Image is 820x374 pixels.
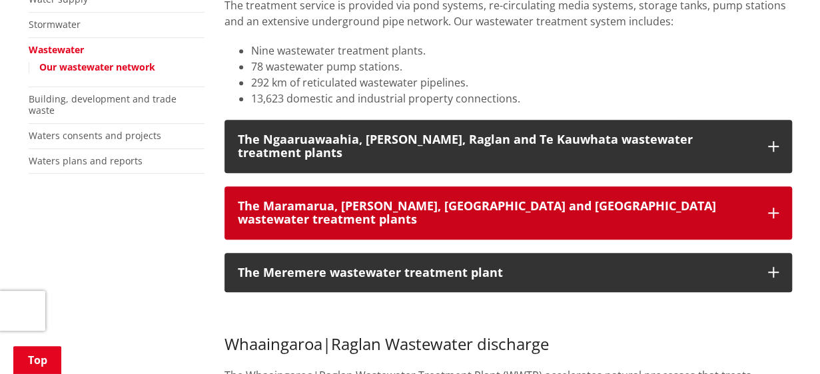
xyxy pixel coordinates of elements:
[224,253,792,293] button: The Meremere wastewater treatment plant
[238,266,755,280] div: The Meremere wastewater treatment plant
[251,59,792,75] li: 78 wastewater pump stations.
[29,129,161,142] a: Waters consents and projects
[224,186,792,240] button: The Maramarua, [PERSON_NAME], [GEOGRAPHIC_DATA] and [GEOGRAPHIC_DATA] wastewater treatment plants
[251,43,792,59] li: Nine wastewater treatment plants.
[251,75,792,91] li: 292 km of reticulated wastewater pipelines.
[29,43,84,56] a: Wastewater
[251,91,792,106] li: 13,623 domestic and industrial property connections.
[238,133,755,160] div: The Ngaaruawaahia, [PERSON_NAME], Raglan and Te Kauwhata wastewater treatment plants
[238,200,755,226] div: The Maramarua, [PERSON_NAME], [GEOGRAPHIC_DATA] and [GEOGRAPHIC_DATA] wastewater treatment plants
[13,346,61,374] a: Top
[29,18,81,31] a: Stormwater
[39,61,155,73] a: Our wastewater network
[759,318,807,366] iframe: Messenger Launcher
[224,120,792,173] button: The Ngaaruawaahia, [PERSON_NAME], Raglan and Te Kauwhata wastewater treatment plants
[29,93,177,116] a: Building, development and trade waste
[224,335,792,354] h3: Whaaingaroa|Raglan Wastewater discharge
[29,154,143,167] a: Waters plans and reports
